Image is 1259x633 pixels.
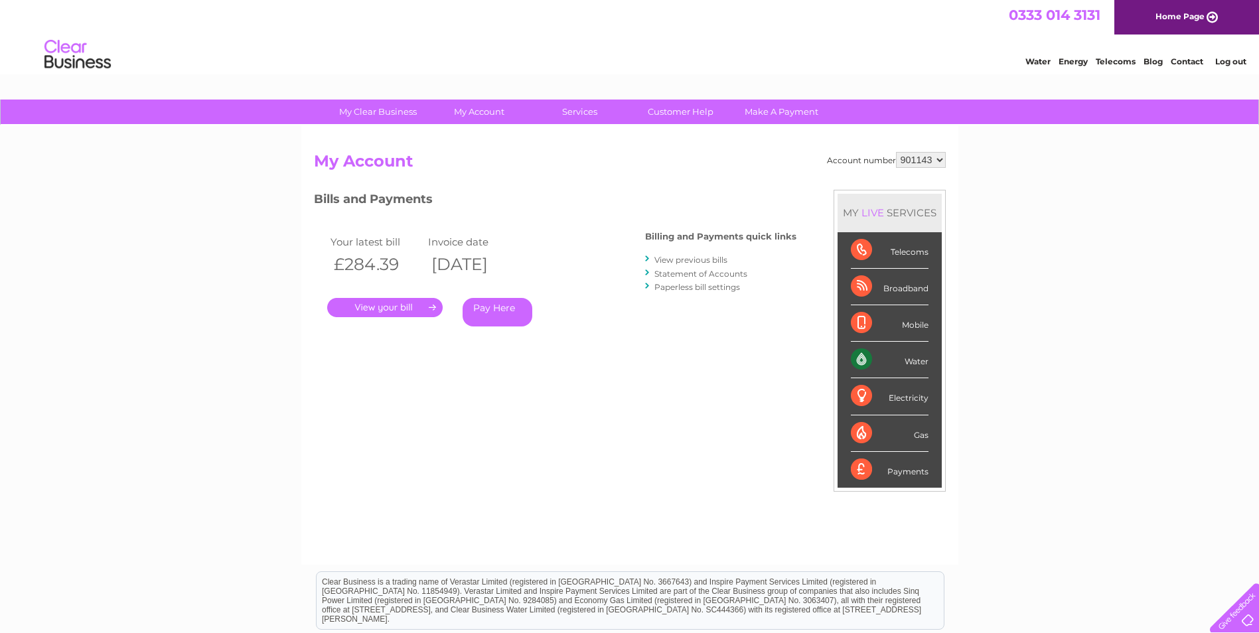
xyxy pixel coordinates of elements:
[1215,56,1246,66] a: Log out
[654,282,740,292] a: Paperless bill settings
[851,452,928,488] div: Payments
[827,152,946,168] div: Account number
[525,100,634,124] a: Services
[327,233,425,251] td: Your latest bill
[44,35,111,75] img: logo.png
[851,269,928,305] div: Broadband
[626,100,735,124] a: Customer Help
[645,232,796,242] h4: Billing and Payments quick links
[314,152,946,177] h2: My Account
[1009,7,1100,23] a: 0333 014 3131
[851,342,928,378] div: Water
[314,190,796,213] h3: Bills and Payments
[1025,56,1051,66] a: Water
[317,7,944,64] div: Clear Business is a trading name of Verastar Limited (registered in [GEOGRAPHIC_DATA] No. 3667643...
[424,100,534,124] a: My Account
[425,251,523,278] th: [DATE]
[1059,56,1088,66] a: Energy
[1144,56,1163,66] a: Blog
[323,100,433,124] a: My Clear Business
[654,269,747,279] a: Statement of Accounts
[654,255,727,265] a: View previous bills
[463,298,532,326] a: Pay Here
[727,100,836,124] a: Make A Payment
[859,206,887,219] div: LIVE
[327,251,425,278] th: £284.39
[851,415,928,452] div: Gas
[327,298,443,317] a: .
[1171,56,1203,66] a: Contact
[1096,56,1136,66] a: Telecoms
[851,378,928,415] div: Electricity
[851,305,928,342] div: Mobile
[851,232,928,269] div: Telecoms
[838,194,942,232] div: MY SERVICES
[425,233,523,251] td: Invoice date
